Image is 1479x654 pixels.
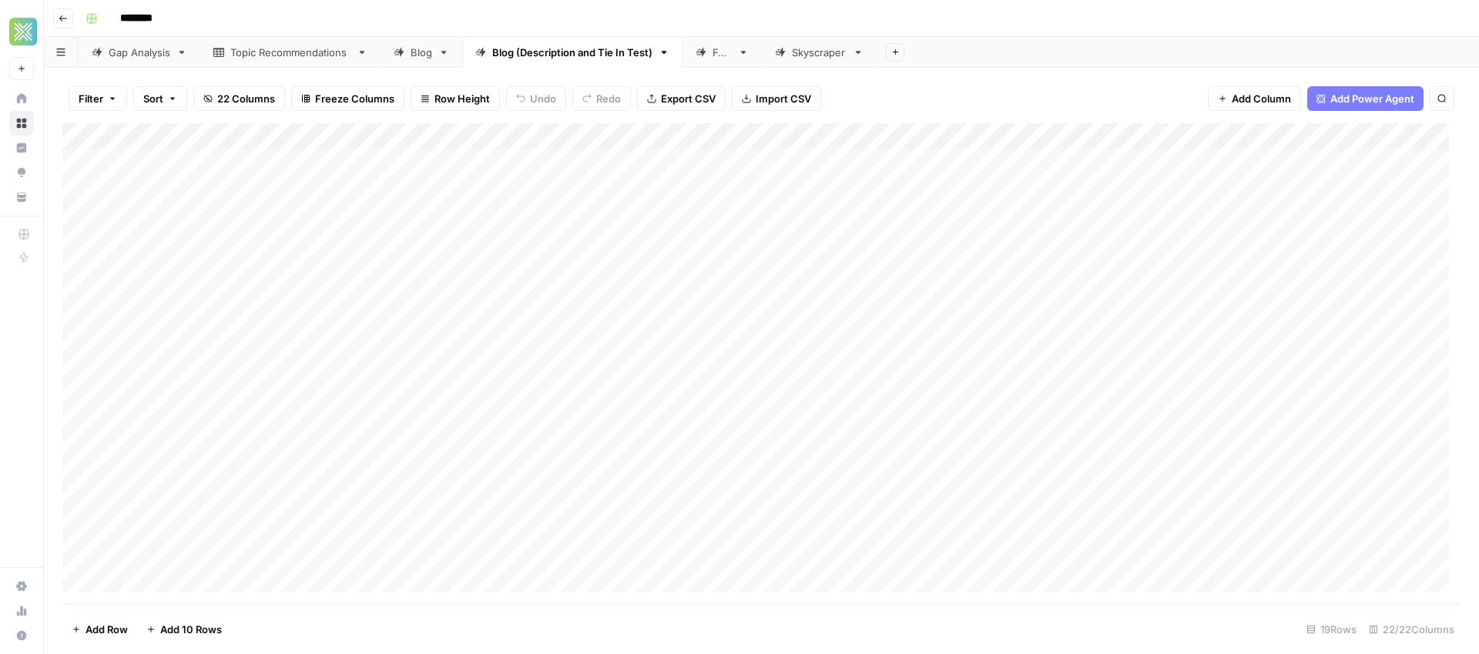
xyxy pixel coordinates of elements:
[596,91,621,106] span: Redo
[9,160,34,185] a: Opportunities
[62,617,137,642] button: Add Row
[1300,617,1363,642] div: 19 Rows
[462,37,682,68] a: Blog (Description and Tie In Test)
[9,86,34,111] a: Home
[572,86,631,111] button: Redo
[9,18,37,45] img: Xponent21 Logo
[9,599,34,623] a: Usage
[1330,91,1414,106] span: Add Power Agent
[86,622,128,637] span: Add Row
[9,623,34,648] button: Help + Support
[1208,86,1301,111] button: Add Column
[137,617,231,642] button: Add 10 Rows
[9,185,34,210] a: Your Data
[143,91,163,106] span: Sort
[133,86,187,111] button: Sort
[9,574,34,599] a: Settings
[109,45,170,60] div: Gap Analysis
[9,111,34,136] a: Browse
[193,86,285,111] button: 22 Columns
[713,45,732,60] div: FAQ
[530,91,556,106] span: Undo
[1232,91,1291,106] span: Add Column
[506,86,566,111] button: Undo
[792,45,847,60] div: Skyscraper
[661,91,716,106] span: Export CSV
[79,91,103,106] span: Filter
[200,37,381,68] a: Topic Recommendations
[682,37,762,68] a: FAQ
[637,86,726,111] button: Export CSV
[315,91,394,106] span: Freeze Columns
[291,86,404,111] button: Freeze Columns
[492,45,652,60] div: Blog (Description and Tie In Test)
[1307,86,1424,111] button: Add Power Agent
[160,622,222,637] span: Add 10 Rows
[732,86,821,111] button: Import CSV
[217,91,275,106] span: 22 Columns
[79,37,200,68] a: Gap Analysis
[1363,617,1461,642] div: 22/22 Columns
[756,91,811,106] span: Import CSV
[9,136,34,160] a: Insights
[69,86,127,111] button: Filter
[381,37,462,68] a: Blog
[411,45,432,60] div: Blog
[762,37,877,68] a: Skyscraper
[230,45,350,60] div: Topic Recommendations
[411,86,500,111] button: Row Height
[9,12,34,51] button: Workspace: Xponent21
[434,91,490,106] span: Row Height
